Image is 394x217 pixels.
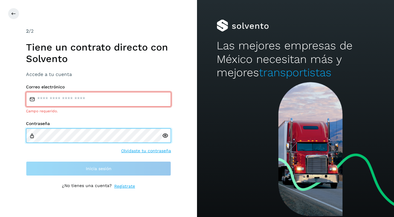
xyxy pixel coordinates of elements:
span: Inicia sesión [86,166,111,171]
h3: Accede a tu cuenta [26,71,171,77]
button: Inicia sesión [26,161,171,176]
h2: Las mejores empresas de México necesitan más y mejores [217,39,374,79]
div: /2 [26,28,171,35]
label: Contraseña [26,121,171,126]
label: Correo electrónico [26,84,171,90]
h1: Tiene un contrato directo con Solvento [26,41,171,65]
p: ¿No tienes una cuenta? [62,183,112,189]
div: Campo requerido. [26,108,171,114]
a: Olvidaste tu contraseña [121,148,171,154]
span: transportistas [259,66,331,79]
a: Regístrate [114,183,135,189]
span: 2 [26,28,29,34]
